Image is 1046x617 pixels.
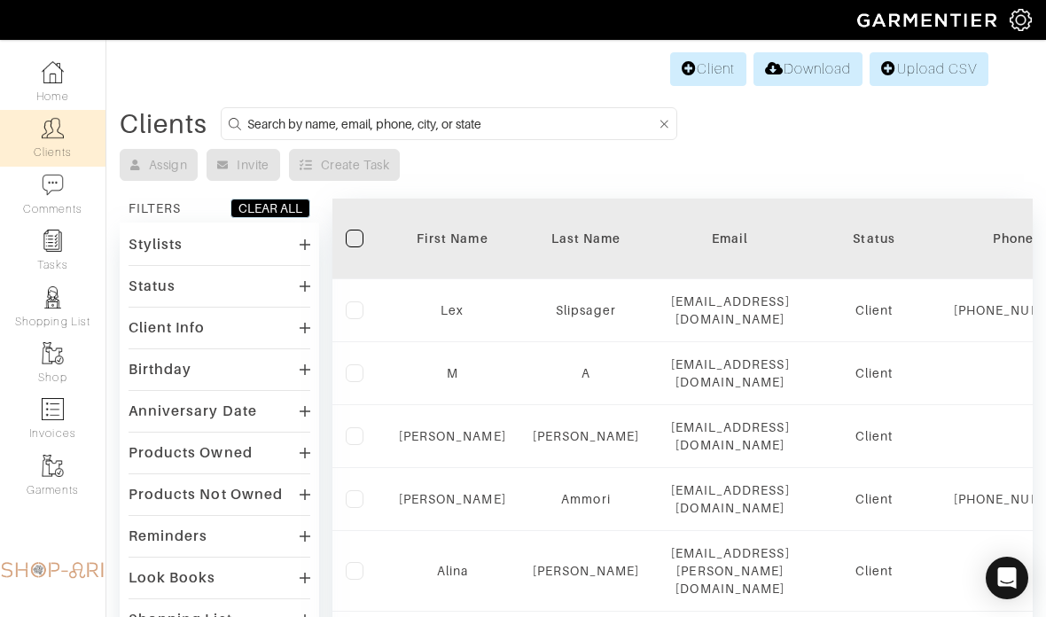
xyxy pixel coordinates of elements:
th: Toggle SortBy [808,199,941,279]
a: M [447,366,458,380]
a: Lex [441,303,464,317]
img: reminder-icon-8004d30b9f0a5d33ae49ab947aed9ed385cf756f9e5892f1edd6e32f2345188e.png [42,230,64,252]
img: garments-icon-b7da505a4dc4fd61783c78ac3ca0ef83fa9d6f193b1c9dc38574b1d14d53ca28.png [42,342,64,364]
img: orders-icon-0abe47150d42831381b5fb84f609e132dff9fe21cb692f30cb5eec754e2cba89.png [42,398,64,420]
div: [EMAIL_ADDRESS][DOMAIN_NAME] [666,293,794,328]
div: Client [821,490,927,508]
a: [PERSON_NAME] [399,429,506,443]
div: [EMAIL_ADDRESS][DOMAIN_NAME] [666,481,794,517]
div: Last Name [533,230,640,247]
a: Download [753,52,863,86]
div: CLEAR ALL [238,199,302,217]
div: Reminders [129,527,207,545]
div: Client [821,301,927,319]
a: Alina [437,564,468,578]
th: Toggle SortBy [386,199,519,279]
div: Open Intercom Messenger [986,557,1028,599]
img: gear-icon-white-bd11855cb880d31180b6d7d6211b90ccbf57a29d726f0c71d8c61bd08dd39cc2.png [1010,9,1032,31]
input: Search by name, email, phone, city, or state [247,113,656,135]
div: Status [821,230,927,247]
div: Client [821,364,927,382]
a: [PERSON_NAME] [533,429,640,443]
div: Products Owned [129,444,253,462]
img: clients-icon-6bae9207a08558b7cb47a8932f037763ab4055f8c8b6bfacd5dc20c3e0201464.png [42,117,64,139]
div: Email [666,230,794,247]
a: Client [670,52,746,86]
img: comment-icon-a0a6a9ef722e966f86d9cbdc48e553b5cf19dbc54f86b18d962a5391bc8f6eb6.png [42,174,64,196]
div: Anniversary Date [129,402,257,420]
button: CLEAR ALL [230,199,310,218]
div: Client [821,427,927,445]
a: [PERSON_NAME] [533,564,640,578]
div: Clients [120,115,207,133]
img: stylists-icon-eb353228a002819b7ec25b43dbf5f0378dd9e0616d9560372ff212230b889e62.png [42,286,64,308]
a: [PERSON_NAME] [399,492,506,506]
img: dashboard-icon-dbcd8f5a0b271acd01030246c82b418ddd0df26cd7fceb0bd07c9910d44c42f6.png [42,61,64,83]
div: FILTERS [129,199,181,217]
div: Look Books [129,569,216,587]
a: Slipsager [556,303,615,317]
a: Ammori [561,492,610,506]
a: Upload CSV [870,52,988,86]
th: Toggle SortBy [519,199,653,279]
div: [EMAIL_ADDRESS][DOMAIN_NAME] [666,418,794,454]
div: [EMAIL_ADDRESS][PERSON_NAME][DOMAIN_NAME] [666,544,794,597]
img: garmentier-logo-header-white-b43fb05a5012e4ada735d5af1a66efaba907eab6374d6393d1fbf88cb4ef424d.png [848,4,1010,35]
div: Client [821,562,927,580]
div: Birthday [129,361,191,379]
div: Client Info [129,319,206,337]
img: garments-icon-b7da505a4dc4fd61783c78ac3ca0ef83fa9d6f193b1c9dc38574b1d14d53ca28.png [42,455,64,477]
a: A [582,366,590,380]
div: Stylists [129,236,183,254]
div: Status [129,277,176,295]
div: First Name [399,230,506,247]
div: [EMAIL_ADDRESS][DOMAIN_NAME] [666,355,794,391]
div: Products Not Owned [129,486,283,504]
